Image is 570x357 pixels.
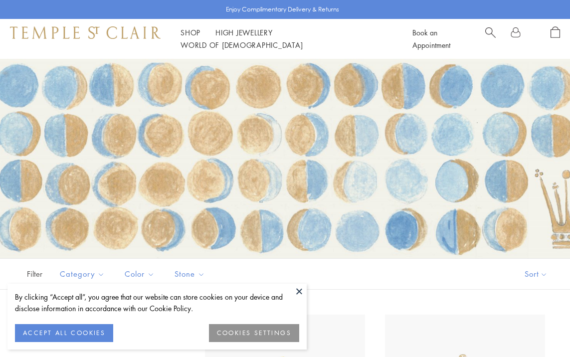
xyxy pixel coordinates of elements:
span: Stone [170,268,212,280]
p: Enjoy Complimentary Delivery & Returns [226,4,339,14]
a: Search [485,26,496,51]
button: Show sort by [502,259,570,289]
a: World of [DEMOGRAPHIC_DATA]World of [DEMOGRAPHIC_DATA] [181,40,303,50]
button: COOKIES SETTINGS [209,324,299,342]
span: Category [55,268,112,280]
a: Open Shopping Bag [551,26,560,51]
span: Color [120,268,162,280]
img: Temple St. Clair [10,26,161,38]
a: Book an Appointment [412,27,450,50]
a: ShopShop [181,27,200,37]
button: Category [52,263,112,285]
a: High JewelleryHigh Jewellery [215,27,273,37]
button: Color [117,263,162,285]
button: Stone [167,263,212,285]
button: ACCEPT ALL COOKIES [15,324,113,342]
div: By clicking “Accept all”, you agree that our website can store cookies on your device and disclos... [15,291,299,314]
nav: Main navigation [181,26,390,51]
iframe: Gorgias live chat messenger [520,310,560,347]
